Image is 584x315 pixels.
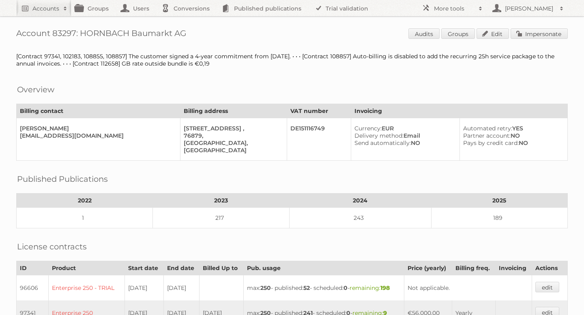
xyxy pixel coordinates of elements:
[163,261,199,275] th: End date
[463,132,511,139] span: Partner account:
[503,4,556,13] h2: [PERSON_NAME]
[243,261,404,275] th: Pub. usage
[350,284,390,292] span: remaining:
[535,282,559,292] a: edit
[344,284,348,292] strong: 0
[16,53,568,67] div: [Contract 97341, 102183, 108855, 108857] The customer signed a 4-year commitment from [DATE]. • •...
[434,4,474,13] h2: More tools
[354,125,382,132] span: Currency:
[20,132,174,139] div: [EMAIL_ADDRESS][DOMAIN_NAME]
[532,261,567,275] th: Actions
[17,208,153,228] td: 1
[431,194,567,208] th: 2025
[289,208,431,228] td: 243
[125,261,164,275] th: Start date
[153,208,289,228] td: 217
[163,275,199,301] td: [DATE]
[463,125,561,132] div: YES
[184,132,280,139] div: 76879,
[17,241,87,253] h2: License contracts
[354,139,411,147] span: Send automatically:
[20,125,174,132] div: [PERSON_NAME]
[16,28,568,40] h1: Account 83297: HORNBACH Baumarkt AG
[48,261,125,275] th: Product
[351,104,567,118] th: Invoicing
[17,194,153,208] th: 2022
[511,28,568,39] a: Impersonate
[17,173,108,185] h2: Published Publications
[243,275,404,301] td: max: - published: - scheduled: -
[463,139,519,147] span: Pays by credit card:
[17,261,49,275] th: ID
[477,28,509,39] a: Edit
[354,139,453,147] div: NO
[17,275,49,301] td: 96606
[200,261,243,275] th: Billed Up to
[354,125,453,132] div: EUR
[354,132,453,139] div: Email
[287,104,351,118] th: VAT number
[463,132,561,139] div: NO
[48,275,125,301] td: Enterprise 250 - TRIAL
[404,275,532,301] td: Not applicable.
[404,261,452,275] th: Price (yearly)
[354,132,404,139] span: Delivery method:
[289,194,431,208] th: 2024
[463,125,512,132] span: Automated retry:
[441,28,475,39] a: Groups
[303,284,310,292] strong: 52
[431,208,567,228] td: 189
[17,83,54,96] h2: Overview
[463,139,561,147] div: NO
[153,194,289,208] th: 2023
[408,28,440,39] a: Audits
[496,261,532,275] th: Invoicing
[380,284,390,292] strong: 198
[184,147,280,154] div: [GEOGRAPHIC_DATA]
[17,104,180,118] th: Billing contact
[287,118,351,161] td: DE151116749
[32,4,59,13] h2: Accounts
[184,139,280,147] div: [GEOGRAPHIC_DATA],
[452,261,495,275] th: Billing freq.
[125,275,164,301] td: [DATE]
[184,125,280,132] div: [STREET_ADDRESS] ,
[180,104,287,118] th: Billing address
[260,284,271,292] strong: 250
